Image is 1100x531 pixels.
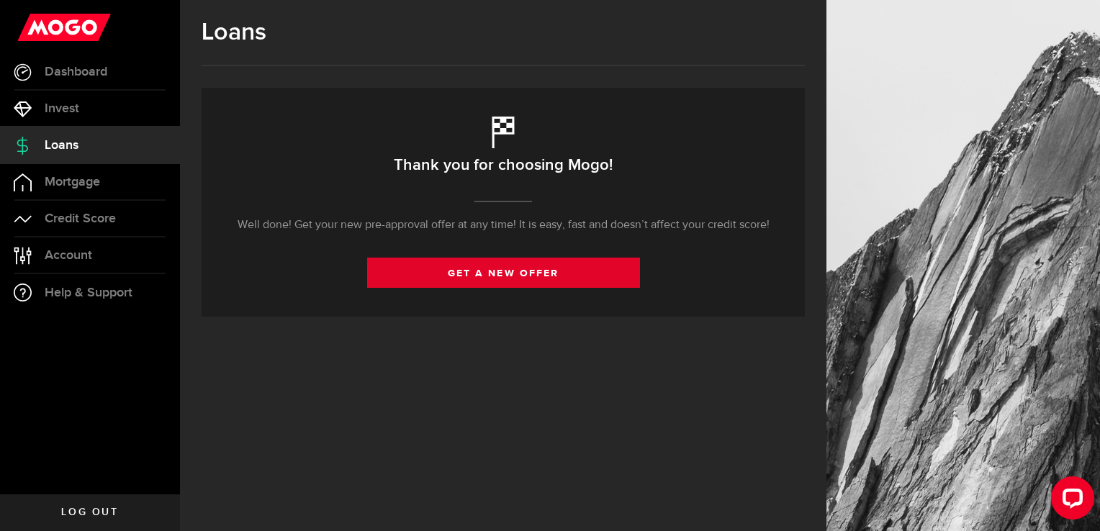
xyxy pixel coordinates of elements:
span: Credit Score [45,212,116,225]
span: Invest [45,102,79,115]
span: Log out [61,507,118,517]
span: Help & Support [45,286,132,299]
p: Well done! Get your new pre-approval offer at any time! It is easy, fast and doesn’t affect your ... [238,217,770,234]
span: Mortgage [45,176,100,189]
span: Dashboard [45,65,107,78]
h2: Thank you for choosing Mogo! [394,150,613,181]
h1: Loans [202,18,805,47]
a: get a new offer [367,258,640,288]
span: Loans [45,139,78,152]
span: Account [45,249,92,262]
iframe: LiveChat chat widget [1040,471,1100,531]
